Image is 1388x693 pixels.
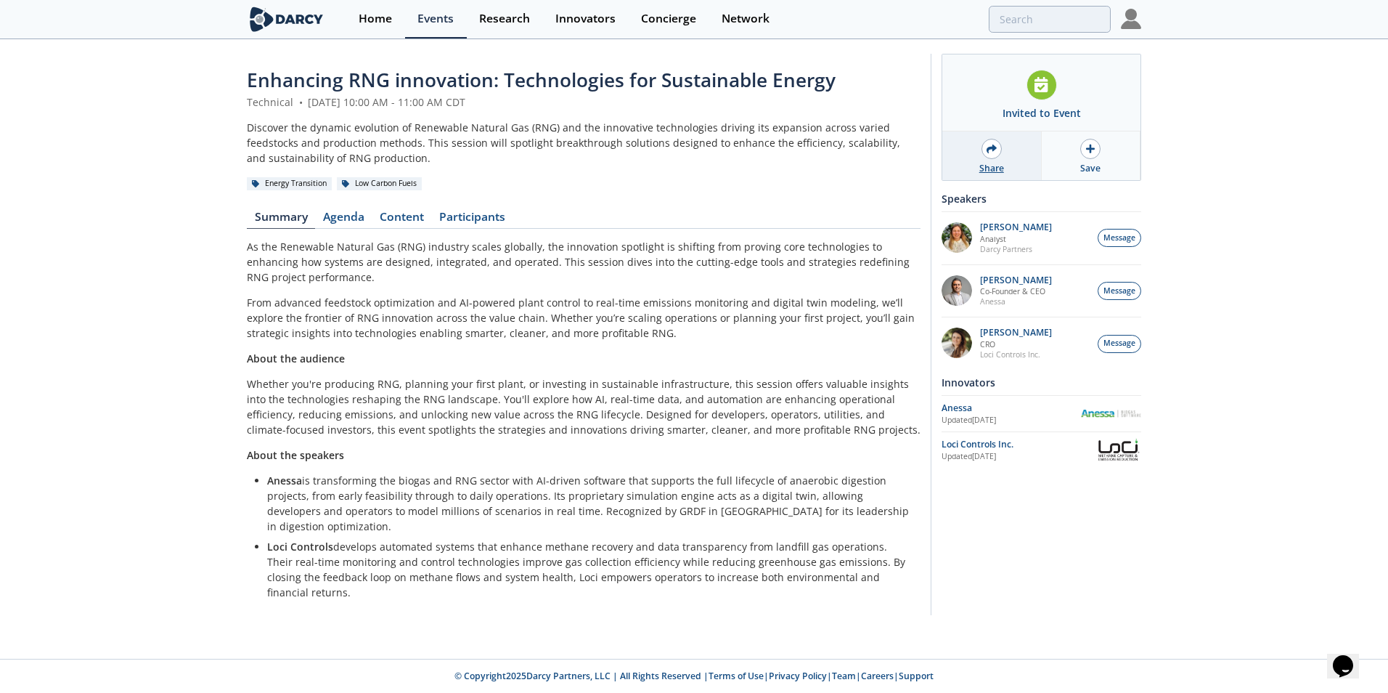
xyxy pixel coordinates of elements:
p: Anessa [980,296,1052,307]
p: Analyst [980,234,1052,244]
a: Agenda [315,211,372,229]
a: Careers [861,670,894,682]
a: Loci Controls Inc. Updated[DATE] Loci Controls Inc. [942,437,1141,463]
img: Anessa [1080,410,1141,418]
p: CRO [980,339,1052,349]
a: Terms of Use [709,670,764,682]
img: 737ad19b-6c50-4cdf-92c7-29f5966a019e [942,328,972,358]
p: Darcy Partners [980,244,1052,254]
strong: Loci Controls [267,540,333,554]
a: Team [832,670,856,682]
div: Invited to Event [1003,105,1081,121]
a: Content [372,211,431,229]
button: Message [1098,282,1141,300]
div: Network [722,13,769,25]
img: Profile [1121,9,1141,29]
div: Share [979,162,1004,175]
strong: About the audience [247,352,345,365]
div: Loci Controls Inc. [942,438,1095,451]
p: © Copyright 2025 Darcy Partners, LLC | All Rights Reserved | | | | | [157,670,1231,683]
iframe: chat widget [1327,635,1373,678]
input: Advanced Search [989,6,1111,33]
span: Message [1103,338,1135,349]
div: Updated [DATE] [942,415,1080,426]
a: Privacy Policy [769,670,827,682]
p: [PERSON_NAME] [980,328,1052,338]
p: [PERSON_NAME] [980,275,1052,285]
button: Message [1098,229,1141,247]
a: Support [899,670,934,682]
p: As the Renewable Natural Gas (RNG) industry scales globally, the innovation spotlight is shifting... [247,239,920,285]
img: Loci Controls Inc. [1095,437,1141,463]
strong: Anessa [267,474,302,487]
a: Summary [247,211,315,229]
img: fddc0511-1997-4ded-88a0-30228072d75f [942,222,972,253]
div: Research [479,13,530,25]
strong: About the speakers [247,448,344,462]
div: Concierge [641,13,696,25]
div: Technical [DATE] 10:00 AM - 11:00 AM CDT [247,94,920,110]
div: Events [417,13,454,25]
div: Energy Transition [247,177,332,190]
p: [PERSON_NAME] [980,222,1052,232]
span: • [296,95,305,109]
a: Participants [431,211,513,229]
div: Speakers [942,186,1141,211]
p: Whether you're producing RNG, planning your first plant, or investing in sustainable infrastructu... [247,376,920,437]
p: From advanced feedstock optimization and AI-powered plant control to real-time emissions monitori... [247,295,920,341]
img: logo-wide.svg [247,7,326,32]
p: Loci Controls Inc. [980,349,1052,360]
div: Save [1080,162,1101,175]
p: is transforming the biogas and RNG sector with AI-driven software that supports the full lifecycl... [267,473,910,534]
img: 1fdb2308-3d70-46db-bc64-f6eabefcce4d [942,275,972,306]
p: develops automated systems that enhance methane recovery and data transparency from landfill gas ... [267,539,910,600]
a: Anessa Updated[DATE] Anessa [942,401,1141,426]
div: Discover the dynamic evolution of Renewable Natural Gas (RNG) and the innovative technologies dri... [247,120,920,166]
div: Anessa [942,402,1080,415]
div: Low Carbon Fuels [337,177,422,190]
span: Message [1103,285,1135,297]
span: Enhancing RNG innovation: Technologies for Sustainable Energy [247,67,836,93]
p: Co-Founder & CEO [980,286,1052,296]
div: Home [359,13,392,25]
div: Innovators [942,370,1141,395]
span: Message [1103,232,1135,244]
div: Innovators [555,13,616,25]
button: Message [1098,335,1141,353]
div: Updated [DATE] [942,451,1095,463]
